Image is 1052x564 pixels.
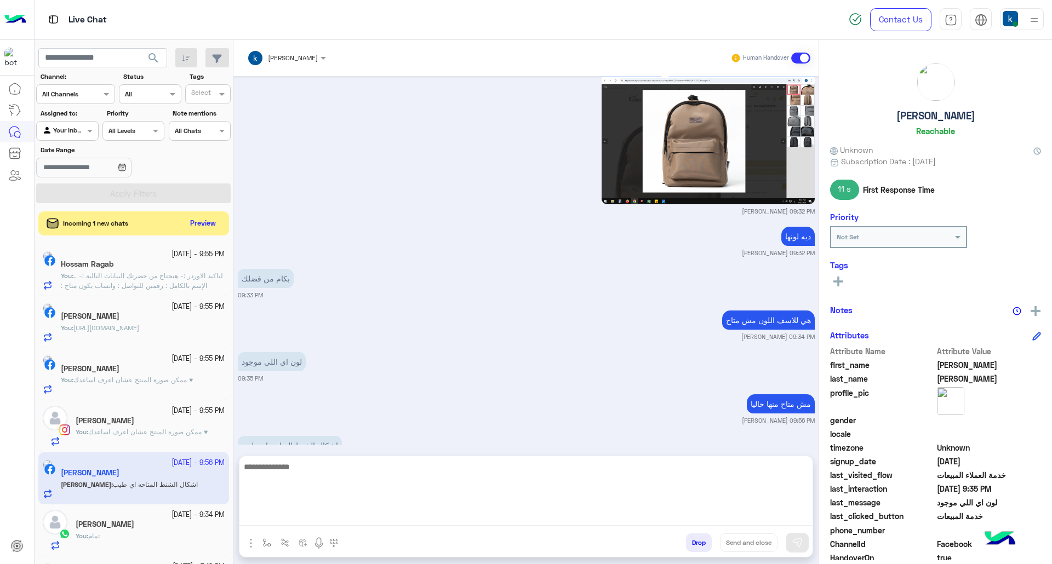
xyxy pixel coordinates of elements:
span: ممكن صورة المنتج عشان اعرف اساعدك ♥ [73,376,193,384]
span: You [76,532,87,540]
a: tab [940,8,962,31]
small: [DATE] - 9:34 PM [171,510,225,520]
p: 20/9/2025, 9:35 PM [238,352,306,371]
span: Unknown [830,144,873,156]
span: true [937,552,1042,563]
h5: Mahmoud Mohamed [76,416,134,425]
img: notes [1013,307,1021,315]
b: : [76,532,88,540]
p: 20/9/2025, 9:33 PM [238,269,294,288]
small: 09:33 PM [238,291,263,300]
span: timezone [830,442,935,453]
img: send message [792,537,803,548]
h5: Hossam Ragab [61,260,113,269]
span: [PERSON_NAME] [268,54,318,62]
b: : [61,272,73,280]
span: search [147,51,160,65]
img: Facebook [44,359,55,370]
span: null [937,428,1042,440]
small: [DATE] - 9:55 PM [171,406,225,416]
h5: [PERSON_NAME] [896,110,975,122]
img: make a call [329,539,338,548]
img: defaultAdmin.png [43,510,67,534]
span: تمام [88,532,100,540]
span: last_message [830,497,935,508]
b: : [61,376,73,384]
img: tab [975,14,987,26]
span: Ahmed [937,373,1042,384]
span: Unknown [937,442,1042,453]
img: picture [43,303,53,313]
span: Subscription Date : [DATE] [841,156,936,167]
p: 20/9/2025, 9:34 PM [722,310,815,330]
span: https://eagle.com.eg/collections/trico-t-shirts [73,324,139,332]
span: ممكن صورة المنتج عشان اعرف اساعدك ♥ [88,428,208,436]
small: [PERSON_NAME] 09:56 PM [742,416,815,425]
span: لون اي اللي موجود [937,497,1042,508]
span: خدمة المبيعات [937,510,1042,522]
span: ChannelId [830,538,935,550]
span: Attribute Name [830,346,935,357]
img: picture [43,355,53,365]
button: Trigger scenario [276,533,294,551]
h5: Zyad Atef [61,364,119,373]
img: send voice note [312,537,325,550]
b: : [61,324,73,332]
img: spinner [849,13,862,26]
span: خدمة العملاء المبيعات [937,469,1042,481]
img: hulul-logo.png [981,520,1019,559]
span: لتاكيد الاوردر :- هنحتاج من حضرتك البيانات التالية :- .. الإسم بالكامل : رقمين للتواصل : واتساب ي... [61,272,223,309]
img: add [1031,306,1040,316]
span: First Response Time [863,184,935,195]
small: [DATE] - 9:55 PM [171,302,225,312]
p: 20/9/2025, 9:56 PM [747,394,815,413]
img: Logo [4,8,26,31]
span: You [61,376,72,384]
button: search [140,48,167,72]
img: Trigger scenario [281,538,289,547]
h6: Notes [830,305,853,315]
small: [DATE] - 9:55 PM [171,354,225,364]
label: Date Range [41,145,163,155]
span: phone_number [830,525,935,536]
h5: مصطفي الخطيب [76,520,134,529]
img: send attachment [244,537,258,550]
span: Attribute Value [937,346,1042,357]
h6: Tags [830,260,1041,270]
p: 20/9/2025, 9:32 PM [781,227,815,246]
img: defaultAdmin.png [43,406,67,430]
small: Human Handover [743,54,789,62]
label: Assigned to: [41,108,97,118]
img: tab [945,14,957,26]
span: You [61,272,72,280]
small: [PERSON_NAME] 09:34 PM [741,332,815,341]
span: profile_pic [830,387,935,412]
img: picture [917,64,954,101]
img: tab [47,13,60,26]
span: 11 s [830,180,859,199]
button: Drop [686,533,712,552]
span: 2025-09-20T18:35:18.916Z [937,483,1042,494]
img: profile [1027,13,1041,27]
img: picture [937,387,964,415]
img: picture [43,251,53,261]
img: WhatsApp [59,528,70,539]
span: last_visited_flow [830,469,935,481]
span: 0 [937,538,1042,550]
span: signup_date [830,456,935,467]
small: [PERSON_NAME] 09:32 PM [742,249,815,257]
label: Tags [190,72,230,82]
label: Status [123,72,180,82]
span: locale [830,428,935,440]
label: Note mentions [173,108,229,118]
span: You [76,428,87,436]
span: last_clicked_button [830,510,935,522]
span: Kareem [937,359,1042,371]
span: last_name [830,373,935,384]
h6: Attributes [830,330,869,340]
a: Contact Us [870,8,931,31]
img: aW1hZ2UucG5n.png [602,71,815,204]
span: null [937,415,1042,426]
span: first_name [830,359,935,371]
img: Instagram [59,424,70,435]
